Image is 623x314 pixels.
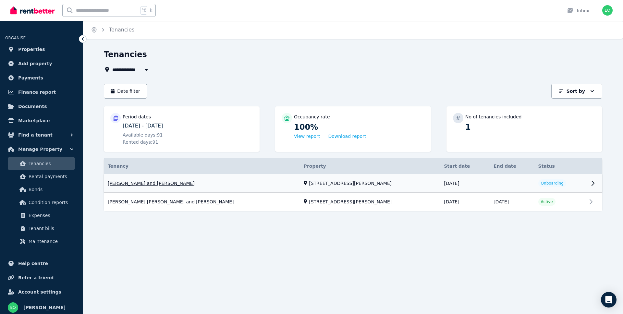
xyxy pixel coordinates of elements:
[29,224,72,232] span: Tenant bills
[18,274,54,282] span: Refer a friend
[123,139,158,145] span: Rented days: 91
[8,235,75,248] a: Maintenance
[5,36,26,40] span: ORGANISE
[10,6,55,15] img: RentBetter
[104,84,147,99] button: Date filter
[8,157,75,170] a: Tenancies
[440,158,490,174] th: Start date
[18,60,52,67] span: Add property
[5,143,78,156] button: Manage Property
[567,88,585,94] p: Sort by
[29,237,72,245] span: Maintenance
[29,211,72,219] span: Expenses
[29,160,72,167] span: Tenancies
[5,114,78,127] a: Marketplace
[8,222,75,235] a: Tenant bills
[5,86,78,99] a: Finance report
[108,163,128,169] span: Tenancy
[601,292,617,308] div: Open Intercom Messenger
[123,122,253,130] p: [DATE] - [DATE]
[18,103,47,110] span: Documents
[104,174,602,193] a: View details for Daniel Sykes and Isabella Ovens
[300,158,440,174] th: Property
[5,43,78,56] a: Properties
[104,193,602,211] a: View details for Lauren Michelle Cox and Jonathan Cox
[5,71,78,84] a: Payments
[123,114,151,120] p: Period dates
[5,57,78,70] a: Add property
[18,45,45,53] span: Properties
[5,285,78,298] a: Account settings
[104,49,147,60] h1: Tenancies
[23,304,66,311] span: [PERSON_NAME]
[18,288,61,296] span: Account settings
[18,260,48,267] span: Help centre
[8,183,75,196] a: Bonds
[328,133,366,139] button: Download report
[602,5,613,16] img: Ezechiel Orski-Ritchie
[29,186,72,193] span: Bonds
[440,193,490,211] td: [DATE]
[294,114,330,120] p: Occupancy rate
[8,302,18,313] img: Ezechiel Orski-Ritchie
[490,193,534,211] td: [DATE]
[465,114,521,120] p: No of tenancies included
[109,26,134,34] span: Tenancies
[18,88,56,96] span: Finance report
[18,145,62,153] span: Manage Property
[8,196,75,209] a: Condition reports
[490,158,534,174] th: End date
[18,117,50,125] span: Marketplace
[8,209,75,222] a: Expenses
[123,132,163,138] span: Available days: 91
[567,7,589,14] div: Inbox
[5,271,78,284] a: Refer a friend
[83,21,142,39] nav: Breadcrumb
[29,199,72,206] span: Condition reports
[18,74,43,82] span: Payments
[5,100,78,113] a: Documents
[29,173,72,180] span: Rental payments
[465,122,596,132] p: 1
[150,8,152,13] span: k
[294,133,320,139] button: View report
[8,170,75,183] a: Rental payments
[534,158,587,174] th: Status
[551,84,602,99] button: Sort by
[5,257,78,270] a: Help centre
[294,122,424,132] p: 100%
[5,128,78,141] button: Find a tenant
[18,131,53,139] span: Find a tenant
